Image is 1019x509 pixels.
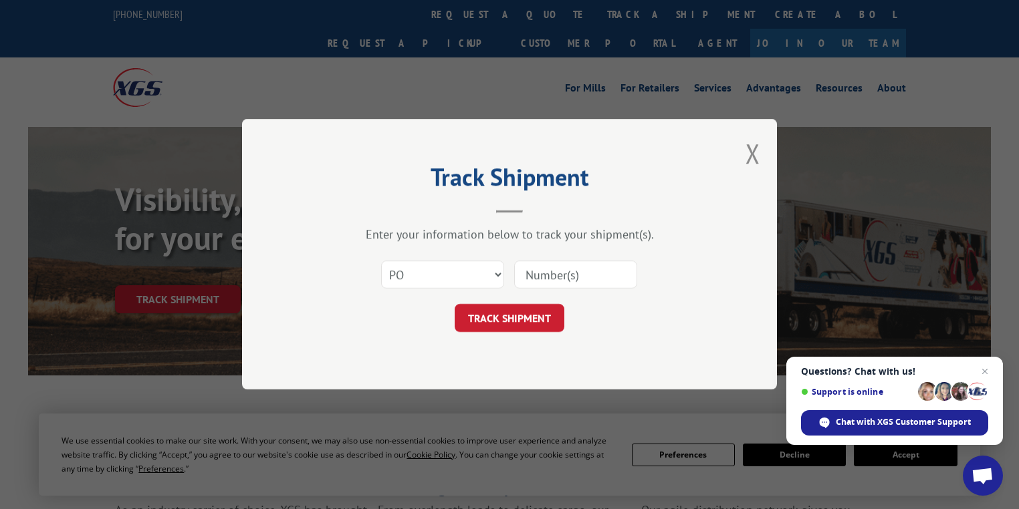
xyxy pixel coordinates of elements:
[801,387,913,397] span: Support is online
[514,261,637,289] input: Number(s)
[963,456,1003,496] div: Open chat
[836,416,971,428] span: Chat with XGS Customer Support
[309,227,710,242] div: Enter your information below to track your shipment(s).
[977,363,993,379] span: Close chat
[801,410,988,436] div: Chat with XGS Customer Support
[801,366,988,377] span: Questions? Chat with us!
[455,305,564,333] button: TRACK SHIPMENT
[309,168,710,193] h2: Track Shipment
[746,136,760,171] button: Close modal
